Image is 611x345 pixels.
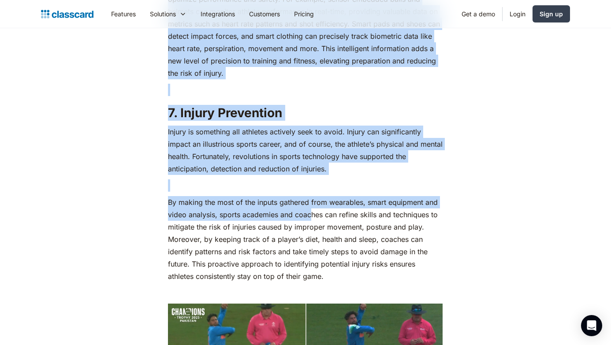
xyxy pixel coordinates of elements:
[168,126,443,175] p: Injury is something all athletes actively seek to avoid. Injury can significantly impact an illus...
[533,5,570,22] a: Sign up
[168,84,443,96] p: ‍
[41,8,93,20] a: home
[581,315,602,336] div: Open Intercom Messenger
[287,4,321,24] a: Pricing
[242,4,287,24] a: Customers
[503,4,533,24] a: Login
[168,287,443,299] p: ‍
[104,4,143,24] a: Features
[194,4,242,24] a: Integrations
[455,4,502,24] a: Get a demo
[540,9,563,19] div: Sign up
[168,105,443,121] h2: 7. Injury Prevention
[168,196,443,282] p: By making the most of the inputs gathered from wearables, smart equipment and video analysis, spo...
[168,179,443,192] p: ‍
[143,4,194,24] div: Solutions
[150,9,176,19] div: Solutions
